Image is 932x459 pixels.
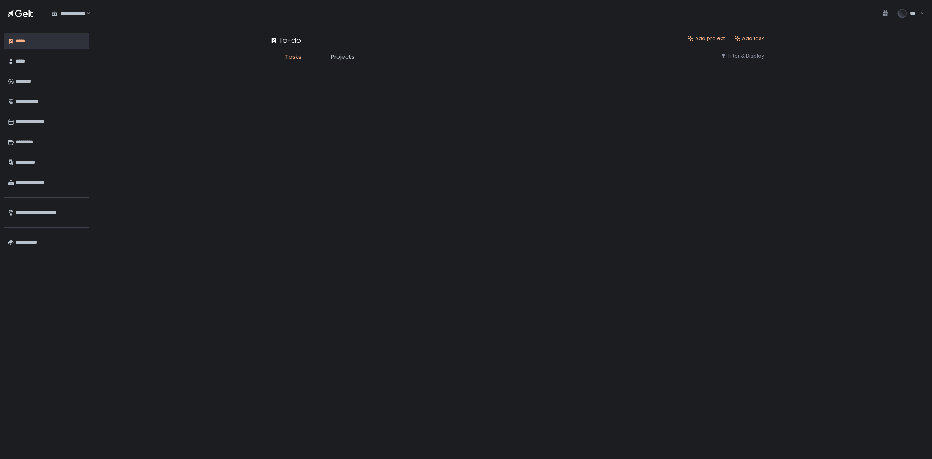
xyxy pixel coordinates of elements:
div: To-do [270,35,301,45]
button: Filter & Display [720,52,764,59]
button: Add task [734,35,764,42]
span: Tasks [285,52,301,61]
span: Projects [331,52,355,61]
button: Add project [687,35,725,42]
div: Search for option [47,5,90,22]
input: Search for option [85,10,86,17]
